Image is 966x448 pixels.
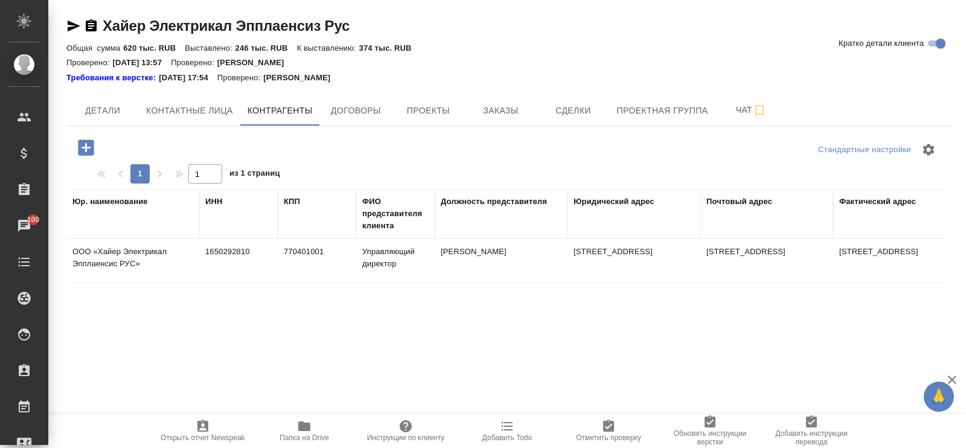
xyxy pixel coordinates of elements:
[69,135,103,160] button: Добавить контрагента
[659,414,761,448] button: Обновить инструкции верстки
[217,72,264,84] p: Проверено:
[367,434,445,442] span: Инструкции по клиенту
[280,434,329,442] span: Папка на Drive
[66,72,159,84] a: Требования к верстке:
[248,103,313,118] span: Контрагенты
[355,414,456,448] button: Инструкции по клиенту
[20,214,47,226] span: 100
[924,382,954,412] button: 🙏
[284,196,300,208] div: КПП
[185,43,235,53] p: Выставлено:
[616,103,708,118] span: Проектная группа
[263,72,339,84] p: [PERSON_NAME]
[254,414,355,448] button: Папка на Drive
[576,434,641,442] span: Отметить проверку
[482,434,532,442] span: Добавить Todo
[74,103,132,118] span: Детали
[229,166,280,184] span: из 1 страниц
[278,240,356,282] td: 770401001
[66,72,159,84] div: Нажми, чтобы открыть папку с инструкцией
[761,414,862,448] button: Добавить инструкции перевода
[66,43,123,53] p: Общая сумма
[839,196,916,208] div: Фактический адрес
[558,414,659,448] button: Отметить проверку
[66,19,81,33] button: Скопировать ссылку для ЯМессенджера
[161,434,245,442] span: Открыть отчет Newspeak
[399,103,457,118] span: Проекты
[752,103,767,118] svg: Подписаться
[217,58,293,67] p: [PERSON_NAME]
[667,429,753,446] span: Обновить инструкции верстки
[152,414,254,448] button: Открыть отчет Newspeak
[327,103,385,118] span: Договоры
[356,240,435,282] td: Управляющий директор
[123,43,185,53] p: 620 тыс. RUB
[3,211,45,241] a: 100
[359,43,421,53] p: 374 тыс. RUB
[544,103,602,118] span: Сделки
[146,103,233,118] span: Контактные лица
[435,240,568,282] td: [PERSON_NAME]
[722,103,780,118] span: Чат
[706,196,772,208] div: Почтовый адрес
[833,240,966,282] td: [STREET_ADDRESS]
[72,196,148,208] div: Юр. наименование
[199,240,278,282] td: 1650292810
[929,384,949,409] span: 🙏
[171,58,217,67] p: Проверено:
[574,196,654,208] div: Юридический адрес
[441,196,547,208] div: Должность представителя
[568,240,700,282] td: [STREET_ADDRESS]
[84,19,98,33] button: Скопировать ссылку
[66,58,113,67] p: Проверено:
[839,37,924,50] span: Кратко детали клиента
[103,18,350,34] a: Хайер Электрикал Эпплаенсиз Рус
[205,196,223,208] div: ИНН
[113,58,171,67] p: [DATE] 13:57
[815,141,914,159] div: split button
[159,72,217,84] p: [DATE] 17:54
[362,196,429,232] div: ФИО представителя клиента
[768,429,855,446] span: Добавить инструкции перевода
[456,414,558,448] button: Добавить Todo
[235,43,297,53] p: 246 тыс. RUB
[66,240,199,282] td: ООО «Хайер Электрикал Эпплаенсис РУС»
[297,43,359,53] p: К выставлению:
[914,135,943,164] span: Настроить таблицу
[700,240,833,282] td: [STREET_ADDRESS]
[472,103,529,118] span: Заказы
